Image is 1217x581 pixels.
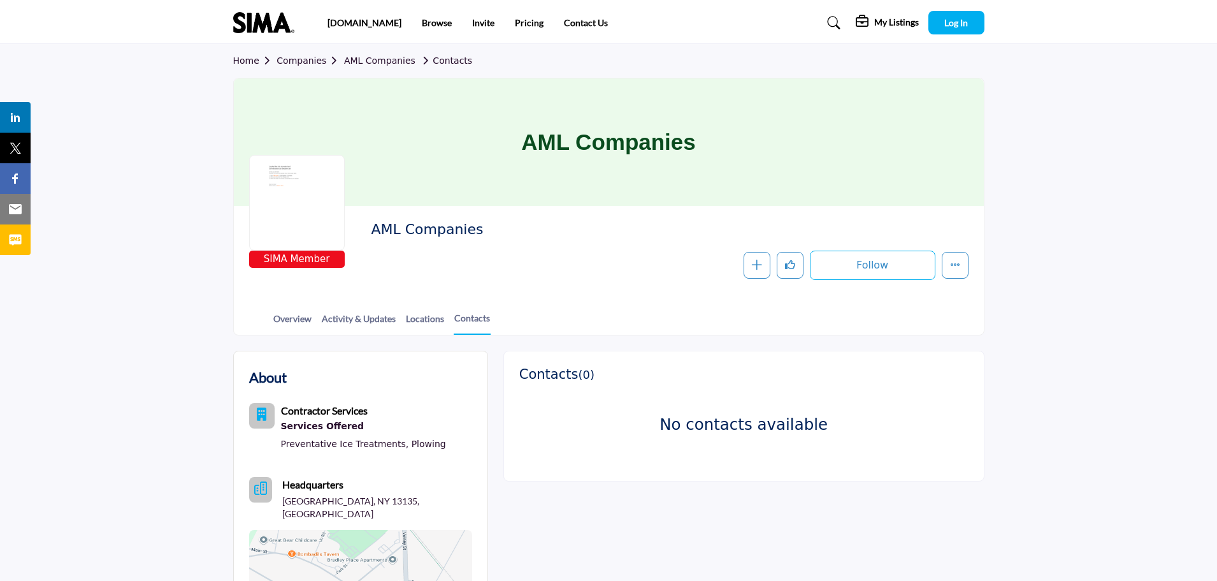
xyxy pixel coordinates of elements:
[944,17,968,28] span: Log In
[422,17,452,28] a: Browse
[328,17,401,28] a: [DOMAIN_NAME]
[249,367,287,388] h2: About
[321,312,396,334] a: Activity & Updates
[371,221,721,238] h2: AML Companies
[282,477,343,492] b: Headquarters
[942,252,969,279] button: More details
[405,312,445,334] a: Locations
[454,311,491,335] a: Contacts
[777,252,803,279] button: Like
[472,17,494,28] a: Invite
[344,55,415,66] a: AML Companies
[928,11,984,34] button: Log In
[281,418,446,435] a: Services Offered
[233,55,277,66] a: Home
[521,78,696,206] h1: AML Companies
[582,368,589,381] span: 0
[519,367,594,383] h3: Contacts
[249,477,272,503] button: Headquarter icon
[856,15,919,31] div: My Listings
[281,406,368,416] a: Contractor Services
[810,251,935,280] button: Follow
[564,17,608,28] a: Contact Us
[815,13,849,33] a: Search
[282,495,472,520] p: [GEOGRAPHIC_DATA], NY 13135, [GEOGRAPHIC_DATA]
[252,252,342,267] span: SIMA Member
[281,439,409,449] a: Preventative Ice Treatments,
[277,55,344,66] a: Companies
[249,403,275,429] button: Category Icon
[418,55,472,66] a: Contacts
[515,17,544,28] a: Pricing
[874,17,919,28] h5: My Listings
[578,368,594,381] span: ( )
[273,312,312,334] a: Overview
[412,439,446,449] a: Plowing
[551,415,937,434] h3: No contacts available
[233,12,301,33] img: site Logo
[281,404,368,416] b: Contractor Services
[281,418,446,435] div: Services Offered refers to the specific products, assistance, or expertise a business provides to...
